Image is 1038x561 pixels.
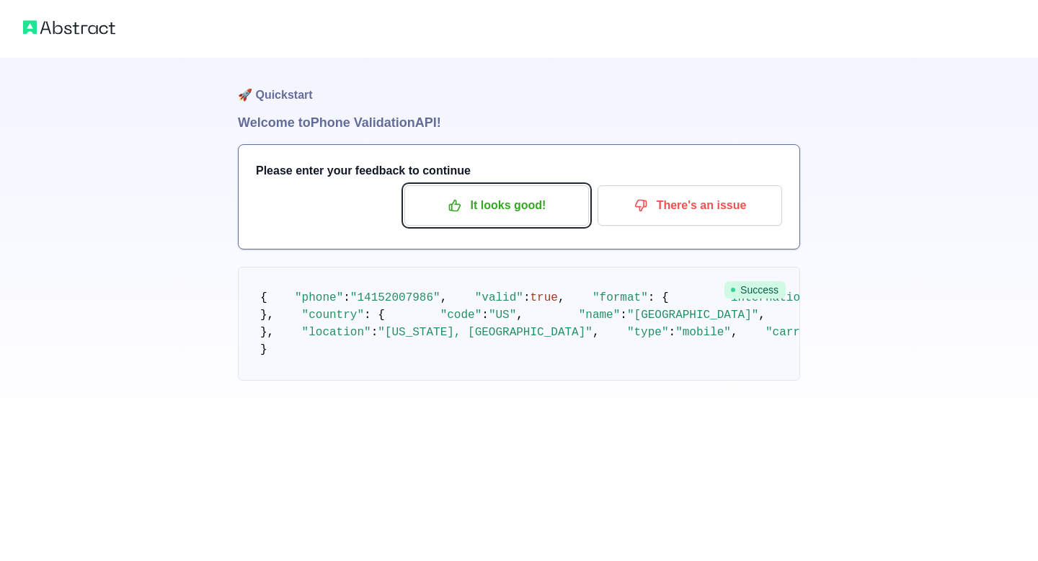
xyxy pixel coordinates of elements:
span: "[GEOGRAPHIC_DATA]" [627,309,758,322]
span: "international" [724,291,828,304]
p: There's an issue [608,193,771,218]
span: : [371,326,378,339]
span: true [531,291,558,304]
span: "code" [440,309,482,322]
button: There's an issue [598,185,782,226]
h3: Please enter your feedback to continue [256,162,782,180]
span: , [516,309,523,322]
span: "US" [489,309,516,322]
img: Abstract logo [23,17,115,37]
span: Success [724,281,786,299]
span: "country" [302,309,364,322]
span: { [260,291,267,304]
span: "[US_STATE], [GEOGRAPHIC_DATA]" [378,326,593,339]
span: "valid" [475,291,523,304]
span: : { [648,291,669,304]
span: "name" [579,309,621,322]
span: : [343,291,350,304]
button: It looks good! [404,185,589,226]
h1: Welcome to Phone Validation API! [238,112,800,133]
span: , [440,291,448,304]
p: It looks good! [415,193,578,218]
span: "format" [593,291,648,304]
span: : [482,309,489,322]
span: "mobile" [675,326,731,339]
span: : { [364,309,385,322]
span: "phone" [295,291,343,304]
h1: 🚀 Quickstart [238,58,800,112]
span: "14152007986" [350,291,440,304]
span: "carrier" [766,326,828,339]
span: , [758,309,766,322]
span: : [523,291,531,304]
span: : [620,309,627,322]
span: "type" [627,326,669,339]
span: , [731,326,738,339]
span: "location" [302,326,371,339]
span: : [669,326,676,339]
span: , [558,291,565,304]
span: , [593,326,600,339]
